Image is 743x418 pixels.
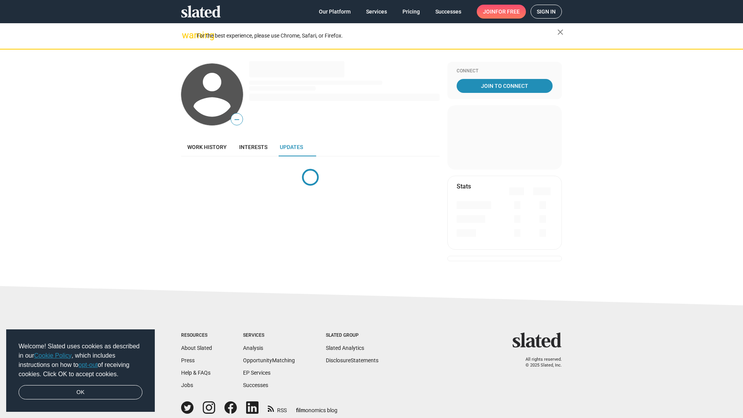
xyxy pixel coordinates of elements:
span: Our Platform [319,5,351,19]
a: Slated Analytics [326,345,364,351]
span: Welcome! Slated uses cookies as described in our , which includes instructions on how to of recei... [19,342,142,379]
a: EP Services [243,370,270,376]
a: Joinfor free [477,5,526,19]
a: Work history [181,138,233,156]
a: Updates [274,138,309,156]
a: About Slated [181,345,212,351]
a: dismiss cookie message [19,385,142,400]
span: Join [483,5,520,19]
span: Sign in [537,5,556,18]
span: Join To Connect [458,79,551,93]
span: for free [495,5,520,19]
span: Interests [239,144,267,150]
span: Services [366,5,387,19]
mat-card-title: Stats [457,182,471,190]
a: Press [181,357,195,363]
span: — [231,115,243,125]
div: Slated Group [326,332,378,339]
p: All rights reserved. © 2025 Slated, Inc. [517,357,562,368]
a: Help & FAQs [181,370,211,376]
span: Successes [435,5,461,19]
span: Updates [280,144,303,150]
a: Join To Connect [457,79,553,93]
span: film [296,407,305,413]
div: For the best experience, please use Chrome, Safari, or Firefox. [197,31,557,41]
div: Connect [457,68,553,74]
a: Our Platform [313,5,357,19]
a: Successes [429,5,467,19]
a: DisclosureStatements [326,357,378,363]
mat-icon: warning [182,31,191,40]
a: Cookie Policy [34,352,72,359]
a: Jobs [181,382,193,388]
div: Resources [181,332,212,339]
a: Services [360,5,393,19]
span: Work history [187,144,227,150]
a: Pricing [396,5,426,19]
a: Successes [243,382,268,388]
mat-icon: close [556,27,565,37]
a: OpportunityMatching [243,357,295,363]
div: cookieconsent [6,329,155,412]
a: opt-out [79,361,98,368]
a: filmonomics blog [296,401,337,414]
a: Sign in [531,5,562,19]
div: Services [243,332,295,339]
span: Pricing [402,5,420,19]
a: Analysis [243,345,263,351]
a: RSS [268,402,287,414]
a: Interests [233,138,274,156]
